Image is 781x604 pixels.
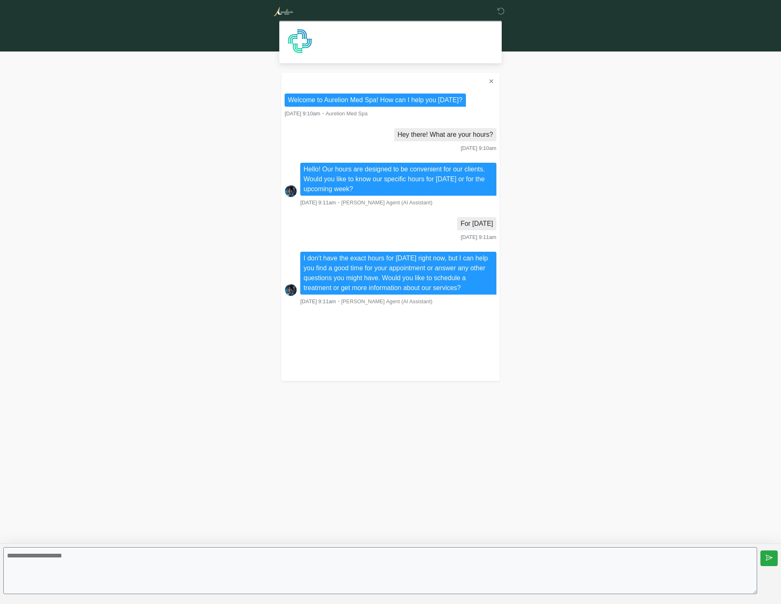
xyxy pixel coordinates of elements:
small: ・ [300,199,433,206]
li: Hey there! What are your hours? [394,128,496,141]
span: [DATE] 9:10am [285,110,320,117]
small: ・ [300,298,433,304]
span: [DATE] 9:10am [461,145,496,151]
button: ✕ [486,76,496,87]
img: Agent Avatar [288,29,312,54]
span: [DATE] 9:11am [300,199,336,206]
span: Aurelion Med Spa [326,110,368,117]
span: [DATE] 9:11am [300,298,336,304]
span: [DATE] 9:11am [461,234,496,240]
li: Welcome to Aurelion Med Spa! How can I help you [DATE]? [285,94,466,107]
img: Aurelion Med Spa Logo [273,6,293,16]
li: I don't have the exact hours for [DATE] right now, but I can help you find a good time for your a... [300,252,496,295]
span: [PERSON_NAME] Agent (AI Assistant) [341,298,433,304]
li: For [DATE] [457,217,496,230]
small: ・ [285,110,367,117]
li: Hello! Our hours are designed to be convenient for our clients. Would you like to know our specif... [300,163,496,196]
span: [PERSON_NAME] Agent (AI Assistant) [341,199,433,206]
img: Screenshot_2025-06-19_at_17.41.14.png [285,284,297,296]
img: Screenshot_2025-06-19_at_17.41.14.png [285,185,297,197]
